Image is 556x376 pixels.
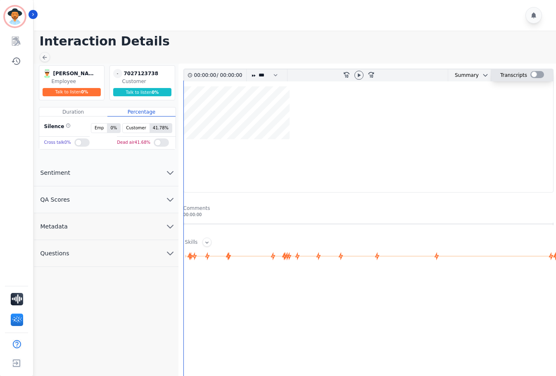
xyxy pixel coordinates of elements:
div: Summary [448,69,479,81]
span: QA Scores [34,195,77,204]
button: QA Scores chevron down [34,186,178,213]
svg: chevron down [165,195,175,205]
div: Duration [39,107,107,117]
div: Talk to listen [43,88,101,96]
div: Customer [122,78,173,85]
div: / [194,69,245,81]
span: Customer [123,124,150,133]
div: Skills [185,239,198,247]
div: 00:00:00 [194,69,217,81]
div: Percentage [107,107,176,117]
span: - [113,69,122,78]
div: [PERSON_NAME] [53,69,95,78]
div: Cross talk 0 % [44,137,71,149]
span: Sentiment [34,169,77,177]
button: Metadata chevron down [34,213,178,240]
span: 0 % [107,124,120,133]
span: 0 % [152,90,159,95]
img: Bordered avatar [5,7,25,26]
svg: chevron down [482,72,489,79]
span: 41.78 % [150,124,172,133]
div: Dead air 41.68 % [117,137,150,149]
span: Metadata [34,222,74,231]
svg: chevron down [165,248,175,258]
span: Questions [34,249,76,257]
div: Silence [43,123,71,133]
div: Comments [183,205,554,212]
div: 00:00:00 [219,69,241,81]
button: chevron down [479,72,489,79]
div: Talk to listen [113,88,172,96]
div: Transcripts [500,69,527,81]
div: 00:00:00 [183,212,554,218]
svg: chevron down [165,168,175,178]
button: Questions chevron down [34,240,178,267]
div: 7027123738 [124,69,165,78]
button: Sentiment chevron down [34,159,178,186]
svg: chevron down [165,221,175,231]
span: 0 % [81,90,88,94]
h1: Interaction Details [40,34,556,49]
span: Emp [91,124,107,133]
div: Employee [52,78,102,85]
